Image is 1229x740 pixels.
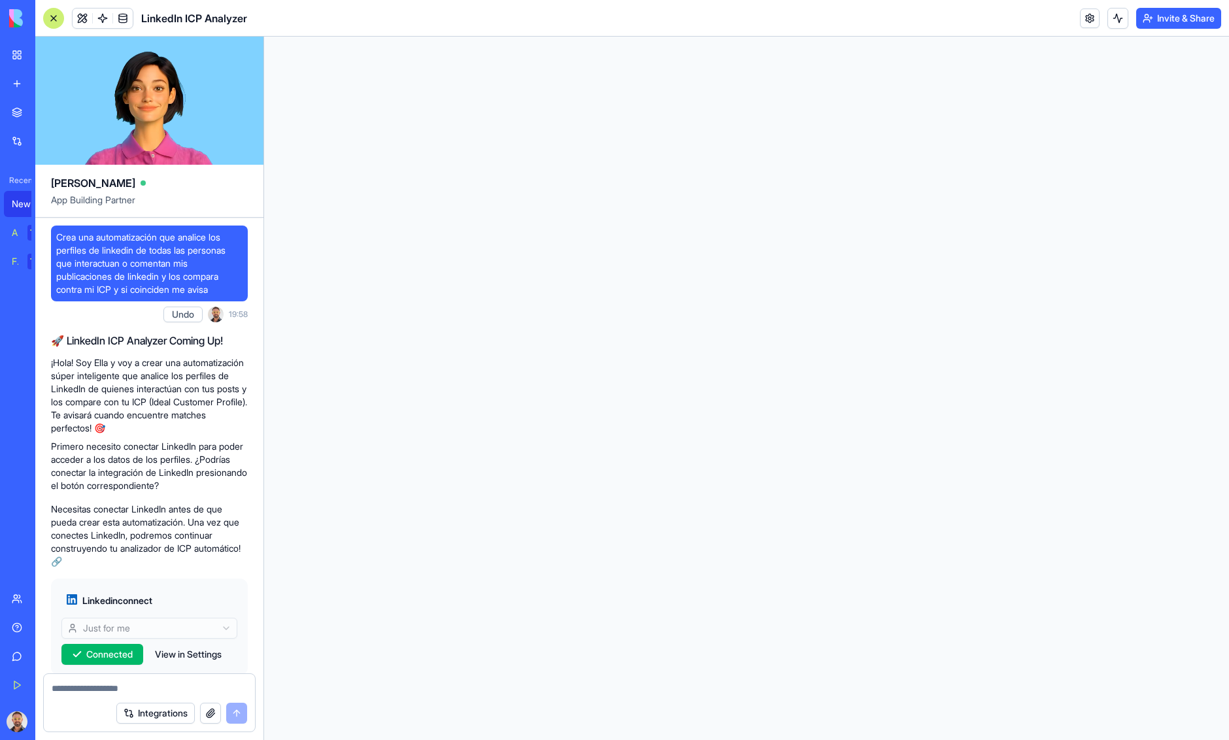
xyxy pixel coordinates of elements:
[148,644,228,665] button: View in Settings
[12,226,18,239] div: AI Logo Generator
[61,644,143,665] button: Connected
[229,309,248,320] span: 19:58
[27,225,48,241] div: TRY
[7,711,27,732] img: ACg8ocJj-MMs2ceOEkS_YghkCwrcNOC1lTZNDDPQ69bkUn4maM513mxlxw=s96-c
[4,248,56,275] a: Feedback FormTRY
[4,191,56,217] a: New App
[4,175,31,186] span: Recent
[12,255,18,268] div: Feedback Form
[9,9,90,27] img: logo
[51,440,248,492] p: Primero necesito conectar LinkedIn para poder acceder a los datos de los perfiles. ¿Podrías conec...
[51,175,135,191] span: [PERSON_NAME]
[51,333,248,348] h2: 🚀 LinkedIn ICP Analyzer Coming Up!
[82,594,152,607] span: Linkedin connect
[163,307,203,322] button: Undo
[51,356,248,435] p: ¡Hola! Soy Ella y voy a crear una automatización súper inteligente que analice los perfiles de Li...
[4,220,56,246] a: AI Logo GeneratorTRY
[56,231,243,296] span: Crea una automatización que analice los perfiles de linkedin de todas las personas que interactua...
[1136,8,1221,29] button: Invite & Share
[67,594,77,605] img: linkedin
[141,10,247,26] span: LinkedIn ICP Analyzer
[208,307,224,322] img: ACg8ocJj-MMs2ceOEkS_YghkCwrcNOC1lTZNDDPQ69bkUn4maM513mxlxw=s96-c
[51,193,248,217] span: App Building Partner
[27,254,48,269] div: TRY
[12,197,48,210] div: New App
[86,648,133,661] span: Connected
[116,703,195,724] button: Integrations
[51,503,248,568] p: Necesitas conectar LinkedIn antes de que pueda crear esta automatización. Una vez que conectes Li...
